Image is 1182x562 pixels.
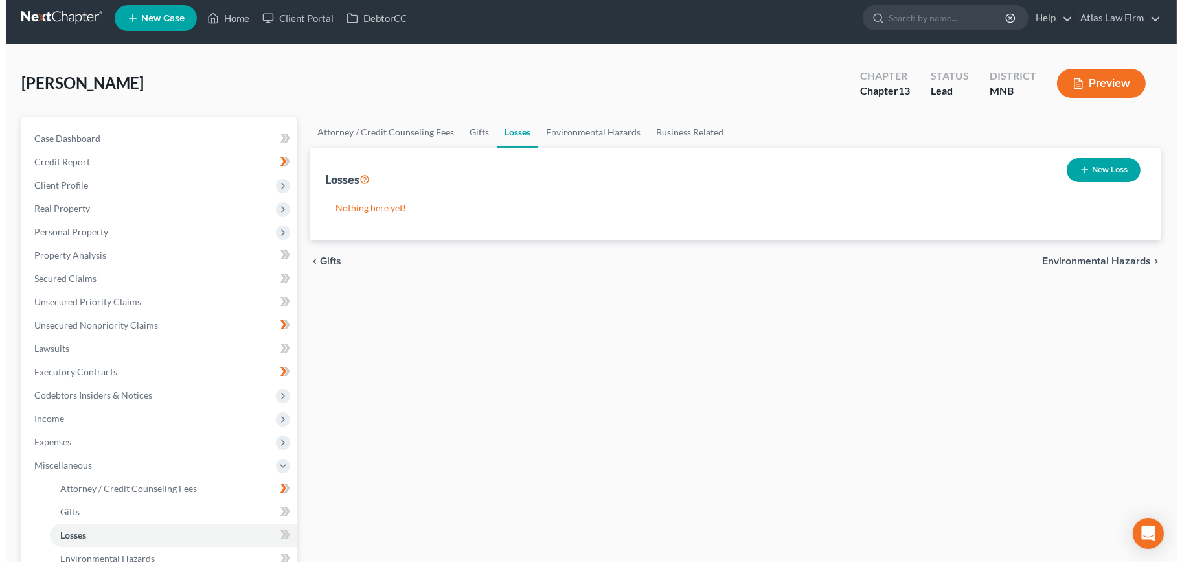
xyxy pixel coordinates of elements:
a: Attorney / Credit Counseling Fees [44,477,291,500]
a: Help [1023,6,1067,30]
span: Unsecured Priority Claims [28,296,135,307]
a: Client Portal [250,6,334,30]
span: Secured Claims [28,273,91,284]
input: Search by name... [883,6,1001,30]
button: Preview [1051,69,1140,98]
button: New Loss [1061,158,1135,182]
a: Environmental Hazards [532,117,642,148]
div: Losses [319,172,364,187]
a: Secured Claims [18,267,291,290]
a: Property Analysis [18,244,291,267]
a: Home [195,6,250,30]
span: Attorney / Credit Counseling Fees [54,483,191,494]
a: Case Dashboard [18,127,291,150]
a: Unsecured Priority Claims [18,290,291,314]
i: chevron_left [304,256,314,266]
span: Property Analysis [28,250,100,261]
div: Chapter [854,69,904,84]
span: Losses [54,530,80,541]
a: Lawsuits [18,337,291,360]
span: Client Profile [28,180,82,191]
span: Gifts [54,506,74,517]
a: Losses [44,524,291,547]
a: Gifts [44,500,291,524]
span: Executory Contracts [28,366,111,377]
span: Miscellaneous [28,460,86,471]
i: chevron_right [1145,256,1155,266]
span: Case Dashboard [28,133,95,144]
a: Gifts [456,117,491,148]
a: Unsecured Nonpriority Claims [18,314,291,337]
a: Business Related [642,117,725,148]
span: Personal Property [28,226,102,237]
a: Credit Report [18,150,291,174]
a: Attorney / Credit Counseling Fees [304,117,456,148]
span: Credit Report [28,156,84,167]
span: Lawsuits [28,343,63,354]
a: Atlas Law Firm [1068,6,1155,30]
span: Unsecured Nonpriority Claims [28,320,152,331]
div: Status [925,69,963,84]
div: Chapter [854,84,904,99]
span: [PERSON_NAME] [16,73,138,92]
span: New Case [135,14,179,23]
a: Losses [491,117,532,148]
div: District [984,69,1030,84]
span: Gifts [314,256,335,266]
span: Expenses [28,436,65,447]
p: Nothing here yet! [330,202,1130,215]
span: Income [28,413,58,424]
div: Lead [925,84,963,99]
span: Environmental Hazards [1036,256,1145,266]
a: Executory Contracts [18,360,291,384]
a: DebtorCC [334,6,407,30]
button: Environmental Hazards chevron_right [1036,256,1155,266]
span: Codebtors Insiders & Notices [28,390,146,401]
div: MNB [984,84,1030,99]
span: Real Property [28,203,84,214]
div: Open Intercom Messenger [1127,518,1158,549]
button: chevron_left Gifts [304,256,335,266]
span: 13 [892,84,904,97]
